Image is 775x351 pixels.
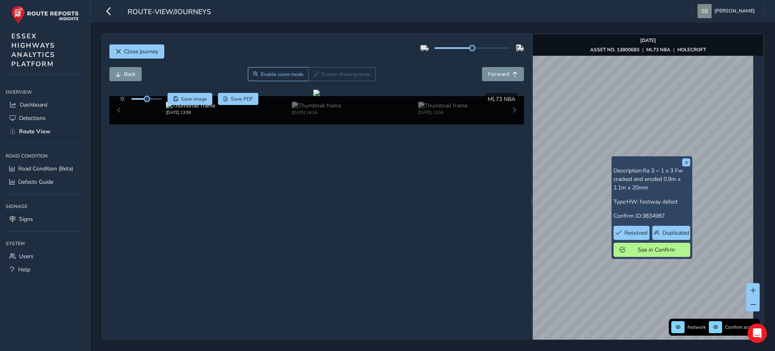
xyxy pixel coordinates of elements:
[725,324,757,330] span: Confirm assets
[11,32,55,69] span: ESSEX HIGHWAYS ANALYTICS PLATFORM
[677,46,706,53] strong: HOLECROFT
[6,111,84,125] a: Detections
[697,4,758,18] button: [PERSON_NAME]
[662,229,689,237] span: Duplicated
[109,67,142,81] button: Back
[124,70,136,78] span: Back
[19,252,34,260] span: Users
[109,44,164,59] button: Close journey
[292,102,341,109] img: Thumbnail frame
[18,178,53,186] span: Defects Guide
[18,266,30,273] span: Help
[488,70,509,78] span: Forward
[168,93,212,105] button: Save
[124,48,158,55] span: Close journey
[590,46,639,53] strong: ASSET NO. 13800683
[6,212,84,226] a: Signs
[682,158,690,166] button: x
[652,226,690,240] button: Duplicated
[292,109,341,116] div: [DATE] 14:14
[418,109,467,116] div: [DATE] 13:34
[614,166,690,192] p: Description:
[624,229,647,237] span: Resolved
[6,150,84,162] div: Road Condition
[261,71,304,78] span: Enable zoom mode
[248,67,309,81] button: Zoom
[646,46,670,53] strong: ML73 NBA
[6,98,84,111] a: Dashboard
[482,67,524,81] button: Forward
[628,246,684,254] span: See in Confirm
[166,102,215,109] img: Thumbnail frame
[11,6,79,24] img: rr logo
[6,250,84,263] a: Users
[626,198,678,206] span: HW: footway defect
[18,165,73,172] span: Road Condition (Beta)
[128,7,211,18] span: route-view/journeys
[642,212,665,220] span: 3834987
[614,243,690,257] button: See in Confirm
[614,226,649,240] button: Resolved
[687,324,706,330] span: Network
[614,212,690,220] p: Confirm ID:
[640,37,656,44] strong: [DATE]
[6,86,84,98] div: Overview
[6,175,84,189] a: Defects Guide
[6,125,84,138] a: Route View
[166,109,215,116] div: [DATE] 13:59
[231,96,253,102] span: Save PDF
[19,128,50,135] span: Route View
[697,4,712,18] img: diamond-layout
[488,95,515,103] span: ML73 NBA
[218,93,259,105] button: PDF
[6,162,84,175] a: Road Condition (Beta)
[590,46,706,53] div: | |
[714,4,755,18] span: [PERSON_NAME]
[19,215,33,223] span: Signs
[6,263,84,276] a: Help
[614,198,690,206] p: Type:
[19,114,46,122] span: Detections
[748,324,767,343] div: Open Intercom Messenger
[6,200,84,212] div: Signage
[6,238,84,250] div: System
[20,101,47,109] span: Dashboard
[181,96,207,102] span: Save image
[614,167,683,191] span: Ra 3 = 1 x 3 Fw cracked and eroded 0.9m x 1.1m x 20mm
[418,102,467,109] img: Thumbnail frame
